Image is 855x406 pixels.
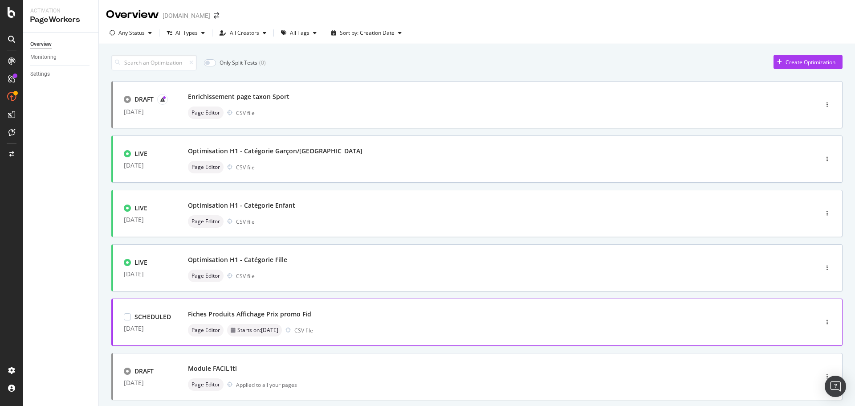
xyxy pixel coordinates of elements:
div: Settings [30,70,50,79]
a: Settings [30,70,92,79]
div: CSV file [236,109,255,117]
div: Overview [30,40,52,49]
div: neutral label [188,378,224,391]
input: Search an Optimization [111,55,197,70]
button: Any Status [106,26,155,40]
div: Optimisation H1 - Catégorie Garçon/[GEOGRAPHIC_DATA] [188,147,362,156]
div: neutral label [188,270,224,282]
div: SCHEDULED [134,312,171,321]
button: Sort by: Creation Date [328,26,405,40]
div: LIVE [134,204,147,213]
span: Page Editor [191,328,220,333]
div: neutral label [188,324,224,336]
button: All Tags [277,26,320,40]
div: neutral label [188,215,224,228]
div: CSV file [236,272,255,280]
div: CSV file [236,164,255,171]
div: Monitoring [30,53,57,62]
div: LIVE [134,258,147,267]
div: Optimisation H1 - Catégorie Fille [188,255,287,264]
div: [DATE] [124,108,166,115]
div: Open Intercom Messenger [825,376,846,397]
div: [DATE] [124,271,166,278]
div: LIVE [134,149,147,158]
span: Page Editor [191,219,220,224]
div: Optimisation H1 - Catégorie Enfant [188,201,295,210]
div: PageWorkers [30,15,91,25]
div: Only Split Tests [220,59,257,66]
span: Page Editor [191,110,220,115]
div: Overview [106,7,159,22]
button: All Creators [216,26,270,40]
div: [DATE] [124,325,166,332]
div: CSV file [236,218,255,226]
div: [DOMAIN_NAME] [163,11,210,20]
span: Page Editor [191,382,220,387]
div: Module FACIL'iti [188,364,237,373]
div: All Creators [230,30,259,36]
button: All Types [163,26,208,40]
span: Starts on: [DATE] [237,328,278,333]
div: All Tags [290,30,309,36]
div: ( 0 ) [259,59,266,66]
a: Monitoring [30,53,92,62]
span: Page Editor [191,164,220,170]
div: Enrichissement page taxon Sport [188,92,289,101]
span: Page Editor [191,273,220,279]
div: Applied to all your pages [236,381,297,389]
div: Activation [30,7,91,15]
div: arrow-right-arrow-left [214,12,219,19]
div: DRAFT [134,95,154,104]
div: neutral label [188,107,224,119]
div: Any Status [118,30,145,36]
div: neutral label [188,161,224,173]
a: Overview [30,40,92,49]
div: CSV file [294,327,313,334]
div: [DATE] [124,162,166,169]
div: Fiches Produits Affichage Prix promo Fid [188,310,311,319]
div: DRAFT [134,367,154,376]
div: Sort by: Creation Date [340,30,395,36]
div: neutral label [227,324,282,336]
div: [DATE] [124,216,166,223]
button: Create Optimization [774,55,843,69]
div: All Types [175,30,198,36]
div: Create Optimization [786,58,835,66]
div: [DATE] [124,379,166,386]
